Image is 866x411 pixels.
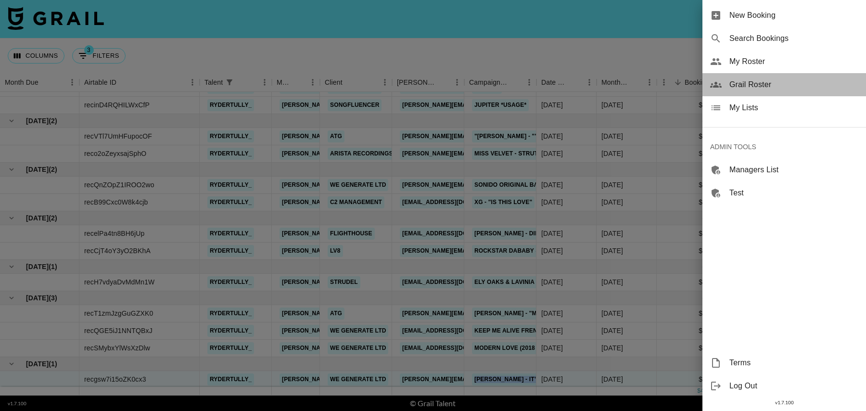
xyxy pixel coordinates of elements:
div: My Roster [702,50,866,73]
span: Search Bookings [729,33,858,44]
span: Test [729,187,858,199]
div: Terms [702,351,866,374]
div: Test [702,181,866,205]
span: New Booking [729,10,858,21]
span: Log Out [729,380,858,392]
div: v 1.7.100 [702,398,866,408]
span: My Roster [729,56,858,67]
div: My Lists [702,96,866,119]
span: My Lists [729,102,858,114]
div: ADMIN TOOLS [702,135,866,158]
span: Grail Roster [729,79,858,90]
div: Grail Roster [702,73,866,96]
div: Managers List [702,158,866,181]
span: Terms [729,357,858,369]
div: New Booking [702,4,866,27]
span: Managers List [729,164,858,176]
div: Log Out [702,374,866,398]
div: Search Bookings [702,27,866,50]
